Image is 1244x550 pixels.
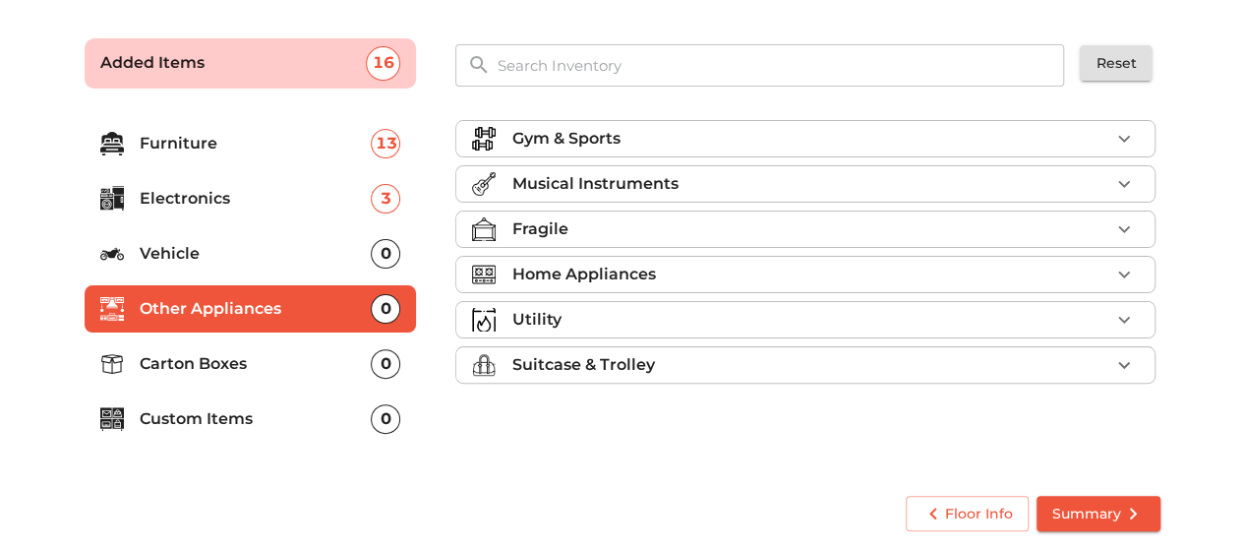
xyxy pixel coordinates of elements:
[472,217,496,241] img: fragile
[371,239,400,269] div: 0
[140,187,372,211] p: Electronics
[100,51,367,75] p: Added Items
[472,263,496,286] img: home_applicance
[371,404,400,434] div: 0
[371,294,400,324] div: 0
[511,308,561,332] p: Utility
[371,184,400,214] div: 3
[371,129,400,158] div: 13
[511,353,654,377] p: Suitcase & Trolley
[366,46,400,81] div: 16
[511,172,678,196] p: Musical Instruments
[511,263,655,286] p: Home Appliances
[472,308,496,332] img: utility
[140,132,372,155] p: Furniture
[921,502,1013,526] span: Floor Info
[140,297,372,321] p: Other Appliances
[511,127,620,151] p: Gym & Sports
[485,44,1078,87] input: Search Inventory
[1052,502,1145,526] span: Summary
[1096,51,1136,76] span: Reset
[472,353,496,377] img: suitcase_trolley
[1080,45,1152,82] button: Reset
[906,496,1029,532] button: Floor Info
[472,172,496,196] img: musicalInstruments
[140,352,372,376] p: Carton Boxes
[140,407,372,431] p: Custom Items
[472,127,496,151] img: gym
[511,217,567,241] p: Fragile
[371,349,400,379] div: 0
[1037,496,1160,532] button: Summary
[140,242,372,266] p: Vehicle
